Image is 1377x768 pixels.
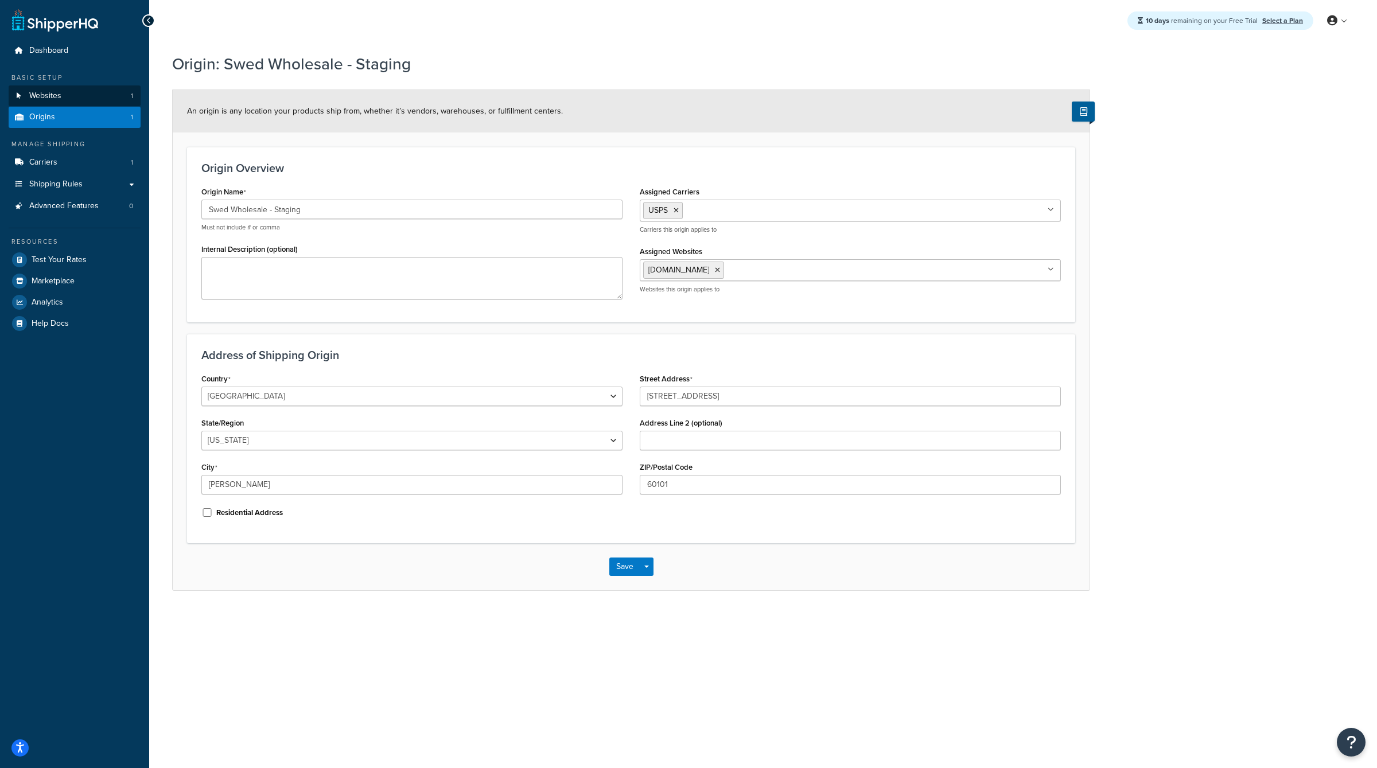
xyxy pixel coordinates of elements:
[9,196,141,217] a: Advanced Features0
[9,249,141,270] a: Test Your Rates
[1262,15,1303,26] a: Select a Plan
[9,174,141,195] a: Shipping Rules
[9,196,141,217] li: Advanced Features
[29,91,61,101] span: Websites
[32,255,87,265] span: Test Your Rates
[640,225,1061,234] p: Carriers this origin applies to
[640,463,693,471] label: ZIP/Postal Code
[609,558,640,576] button: Save
[172,53,1076,75] h1: Origin: Swed Wholesale - Staging
[1146,15,1169,26] strong: 10 days
[9,139,141,149] div: Manage Shipping
[201,375,231,384] label: Country
[9,85,141,107] a: Websites1
[9,152,141,173] li: Carriers
[187,105,563,117] span: An origin is any location your products ship from, whether it’s vendors, warehouses, or fulfillme...
[9,107,141,128] a: Origins1
[9,271,141,291] a: Marketplace
[201,162,1061,174] h3: Origin Overview
[1072,102,1095,122] button: Show Help Docs
[201,349,1061,361] h3: Address of Shipping Origin
[29,158,57,167] span: Carriers
[131,112,133,122] span: 1
[201,419,244,427] label: State/Region
[129,201,133,211] span: 0
[648,204,668,216] span: USPS
[9,313,141,334] a: Help Docs
[32,319,69,329] span: Help Docs
[1337,728,1366,757] button: Open Resource Center
[9,237,141,247] div: Resources
[640,188,699,196] label: Assigned Carriers
[9,40,141,61] a: Dashboard
[9,152,141,173] a: Carriers1
[9,292,141,313] a: Analytics
[648,264,709,276] span: [DOMAIN_NAME]
[201,245,298,254] label: Internal Description (optional)
[9,85,141,107] li: Websites
[29,46,68,56] span: Dashboard
[216,508,283,518] label: Residential Address
[640,247,702,256] label: Assigned Websites
[131,158,133,167] span: 1
[201,188,246,197] label: Origin Name
[131,91,133,101] span: 1
[201,223,623,232] p: Must not include # or comma
[640,285,1061,294] p: Websites this origin applies to
[640,419,722,427] label: Address Line 2 (optional)
[9,107,141,128] li: Origins
[29,180,83,189] span: Shipping Rules
[29,201,99,211] span: Advanced Features
[9,73,141,83] div: Basic Setup
[201,463,217,472] label: City
[640,375,693,384] label: Street Address
[29,112,55,122] span: Origins
[32,298,63,307] span: Analytics
[1146,15,1259,26] span: remaining on your Free Trial
[32,276,75,286] span: Marketplace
